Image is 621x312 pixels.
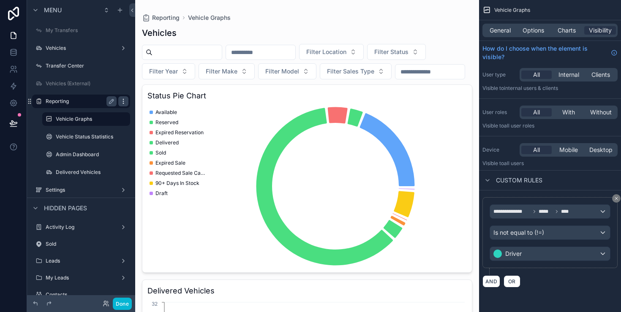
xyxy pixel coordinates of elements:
span: Visibility [589,26,612,35]
a: Admin Dashboard [42,148,130,161]
a: My Leads [32,271,130,285]
label: My Transfers [46,27,128,34]
label: Contacts [46,291,128,298]
button: OR [504,275,520,288]
label: Settings [46,187,117,193]
span: Internal [558,71,579,79]
a: Vehicle Graphs [42,112,130,126]
span: Mobile [559,146,578,154]
a: How do I choose when the element is visible? [482,44,618,61]
a: Vehicles (External) [32,77,130,90]
span: Menu [44,6,62,14]
span: With [562,108,575,117]
a: Sold [32,237,130,251]
button: Is not equal to (!=) [490,225,610,240]
label: Leads [46,258,117,264]
label: Reporting [46,98,113,105]
button: Done [113,298,132,310]
label: Sold [46,241,128,247]
span: Internal users & clients [504,85,558,91]
a: Leads [32,254,130,268]
a: Settings [32,183,130,197]
label: User type [482,71,516,78]
span: Without [590,108,612,117]
p: Visible to [482,160,618,167]
button: Driver [490,247,610,261]
a: Delivered Vehicles [42,165,130,179]
span: Driver [505,250,522,258]
p: Visible to [482,85,618,92]
label: My Leads [46,274,117,281]
label: Transfer Center [46,62,128,69]
span: Vehicle Graphs [494,7,530,14]
label: Vehicles (External) [46,80,128,87]
a: Activity Log [32,220,130,234]
a: Vehicles [32,41,130,55]
span: Desktop [589,146,613,154]
span: Clients [591,71,610,79]
span: All [533,71,540,79]
label: Vehicle Graphs [56,116,125,122]
a: Contacts [32,288,130,301]
span: All [533,108,540,117]
label: Activity Log [46,224,117,231]
span: All [533,146,540,154]
span: all users [504,160,524,166]
a: Reporting [32,95,130,108]
span: Charts [558,26,576,35]
span: All user roles [504,122,534,129]
label: Delivered Vehicles [56,169,128,176]
span: Options [523,26,544,35]
label: Vehicle Status Statistics [56,133,128,140]
span: Is not equal to (!=) [493,228,544,237]
span: OR [507,278,517,285]
label: Vehicles [46,45,117,52]
label: User roles [482,109,516,116]
label: Device [482,147,516,153]
p: Visible to [482,122,618,129]
a: Transfer Center [32,59,130,73]
span: Custom rules [496,176,542,184]
label: Admin Dashboard [56,151,128,158]
button: AND [482,275,500,288]
a: My Transfers [32,24,130,37]
span: General [490,26,511,35]
span: Hidden pages [44,204,87,212]
span: How do I choose when the element is visible? [482,44,607,61]
a: Vehicle Status Statistics [42,130,130,144]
